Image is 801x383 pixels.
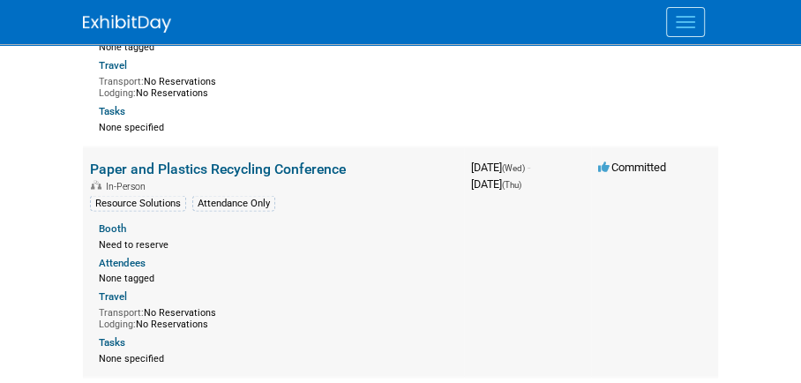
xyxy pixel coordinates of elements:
[528,160,530,173] span: -
[99,87,136,99] span: Lodging:
[106,180,151,191] span: In-Person
[99,122,164,133] span: None specified
[90,160,346,176] a: Paper and Plastics Recycling Conference
[91,180,101,189] img: In-Person Event
[471,160,530,173] span: [DATE]
[99,59,127,71] a: Travel
[99,306,144,318] span: Transport:
[192,195,275,211] div: Attendance Only
[99,72,457,100] div: No Reservations No Reservations
[666,7,705,37] button: Menu
[99,222,126,234] a: Booth
[99,268,470,284] div: None tagged
[471,176,521,190] span: [DATE]
[598,160,666,173] span: Committed
[83,15,171,33] img: ExhibitDay
[90,195,186,211] div: Resource Solutions
[99,289,127,302] a: Travel
[99,105,125,117] a: Tasks
[502,162,525,172] span: (Wed)
[502,179,521,189] span: (Thu)
[99,256,146,268] a: Attendees
[99,235,457,251] div: Need to reserve
[99,303,457,330] div: No Reservations No Reservations
[99,76,144,87] span: Transport:
[99,38,470,54] div: None tagged
[99,352,164,364] span: None specified
[99,335,125,348] a: Tasks
[99,318,136,329] span: Lodging:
